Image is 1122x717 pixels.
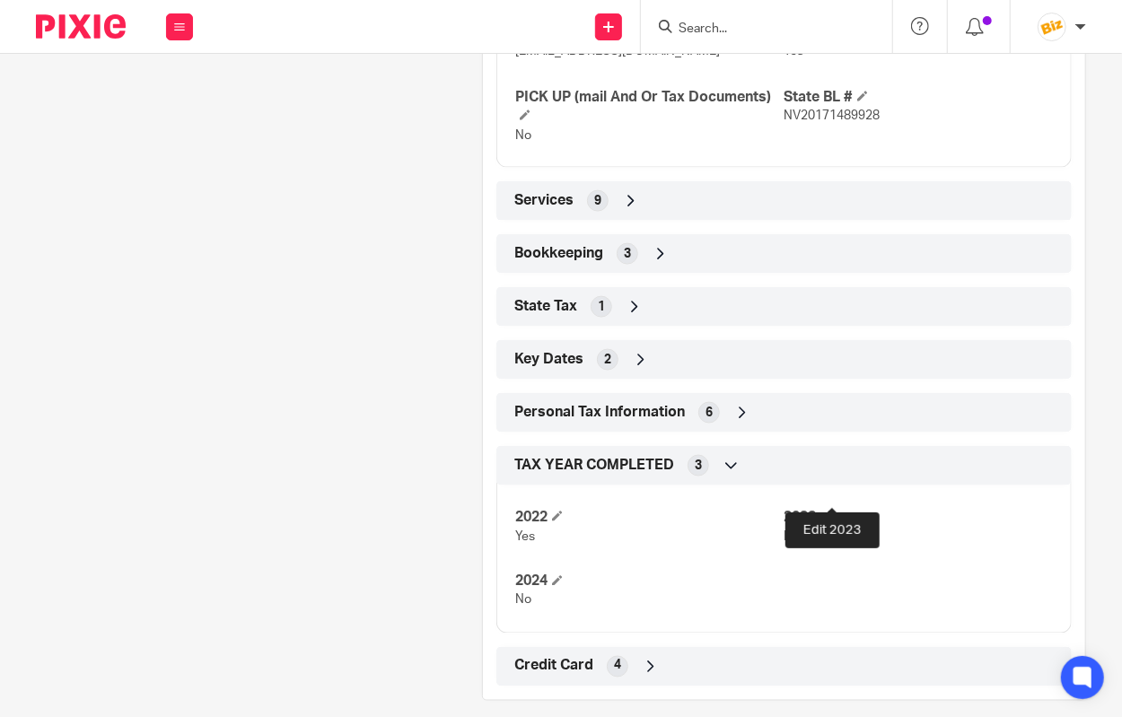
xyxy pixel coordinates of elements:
span: NV20171489928 [785,109,881,122]
span: 1 [598,298,605,316]
span: No [515,594,531,607]
span: 4 [614,657,621,675]
span: Key Dates [514,350,583,369]
span: Credit Card [514,657,593,676]
h4: 2023 [785,508,1053,527]
span: Yes [515,530,535,543]
span: TAX YEAR COMPLETED [514,456,674,475]
span: 6 [706,404,713,422]
span: State Tax [514,297,577,316]
span: 3 [624,245,631,263]
span: No [785,530,801,543]
h4: PICK UP (mail And Or Tax Documents) [515,88,784,127]
h4: 2022 [515,508,784,527]
span: Services [514,191,574,210]
span: 9 [594,192,601,210]
input: Search [677,22,838,38]
img: siteIcon.png [1038,13,1066,41]
h4: State BL # [785,88,1053,107]
span: Personal Tax Information [514,403,685,422]
span: 2 [604,351,611,369]
img: Pixie [36,14,126,39]
span: No [515,129,531,142]
span: 3 [695,457,702,475]
h4: 2024 [515,573,784,591]
span: Bookkeeping [514,244,603,263]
